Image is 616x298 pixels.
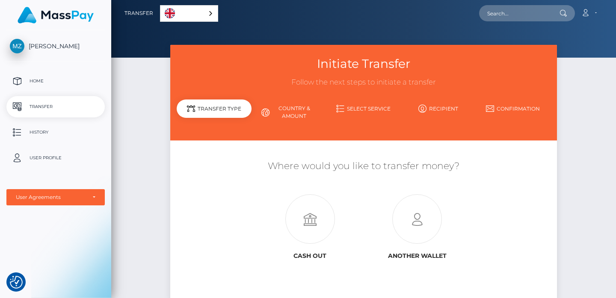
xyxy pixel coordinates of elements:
h6: Cash out [263,252,357,260]
img: MassPay [18,7,94,23]
a: History [6,122,105,143]
button: User Agreements [6,189,105,205]
input: Search... [479,5,560,21]
p: History [10,126,101,139]
p: Home [10,75,101,88]
a: Home [6,70,105,92]
a: Transfer [6,96,105,117]
button: Consent Preferences [10,276,23,289]
a: User Profile [6,147,105,169]
a: English [160,6,218,21]
a: Recipient [401,101,476,116]
a: Confirmation [476,101,551,116]
a: Country & Amount [252,101,326,123]
h3: Follow the next steps to initiate a transfer [177,77,550,88]
img: Revisit consent button [10,276,23,289]
div: Language [160,5,218,22]
a: Transfer [124,4,153,22]
span: [PERSON_NAME] [6,42,105,50]
h3: Initiate Transfer [177,56,550,72]
a: Select Service [326,101,401,116]
div: Transfer Type [177,99,252,118]
aside: Language selected: English [160,5,218,22]
h5: Where would you like to transfer money? [177,160,550,173]
div: User Agreements [16,194,86,201]
p: Transfer [10,100,101,113]
h6: Another wallet [370,252,465,260]
p: User Profile [10,152,101,164]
